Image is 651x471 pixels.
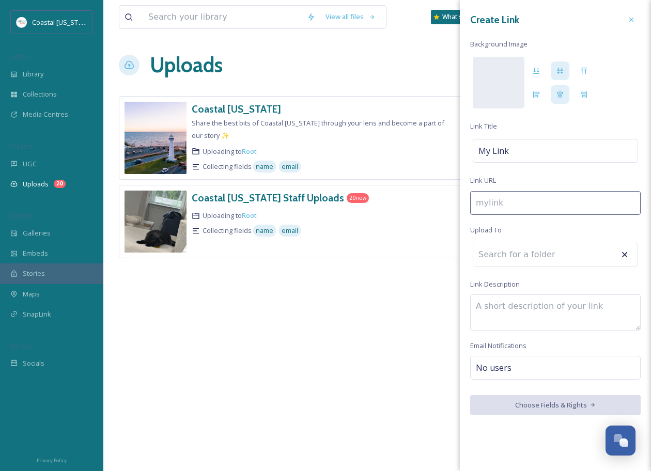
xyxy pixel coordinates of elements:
[470,341,526,351] span: Email Notifications
[478,145,509,157] span: My Link
[256,162,273,171] span: name
[203,162,252,171] span: Collecting fields
[23,248,48,258] span: Embeds
[23,228,51,238] span: Galleries
[203,226,252,235] span: Collecting fields
[23,159,37,169] span: UGC
[192,103,281,115] h3: Coastal [US_STATE]
[23,269,45,278] span: Stories
[470,225,502,235] span: Upload To
[23,309,51,319] span: SnapLink
[203,211,257,221] span: Uploading to
[125,102,187,174] img: 49fd6f91-6bc4-47cb-b157-792f7a321d34.jpg
[23,179,49,189] span: Uploads
[282,162,298,171] span: email
[282,226,298,235] span: email
[17,17,27,27] img: download%20%281%29.jpeg
[431,10,483,24] a: What's New
[470,12,519,27] h3: Create Link
[473,243,587,266] input: Search for a folder
[192,192,344,204] h3: Coastal [US_STATE] Staff Uploads
[10,143,33,151] span: COLLECT
[23,289,40,299] span: Maps
[203,147,257,156] span: Uploading to
[470,121,497,131] span: Link Title
[242,211,257,220] a: Root
[476,362,512,374] span: No users
[125,191,187,253] img: 9ccda5ac-afc6-4b24-84c8-eaaf5c5afd56.jpg
[10,212,34,220] span: WIDGETS
[23,109,68,119] span: Media Centres
[256,226,273,235] span: name
[470,191,641,215] input: mylink
[54,180,66,188] div: 20
[470,279,520,289] span: Link Description
[470,395,641,415] button: Choose Fields & Rights
[470,176,496,185] span: Link URL
[150,50,223,81] a: Uploads
[347,193,369,203] div: 20 new
[37,453,67,466] a: Privacy Policy
[10,53,28,61] span: MEDIA
[10,342,31,350] span: SOCIALS
[192,102,281,117] a: Coastal [US_STATE]
[192,118,444,140] span: Share the best bits of Coastal [US_STATE] through your lens and become a part of our story ✨
[23,69,43,79] span: Library
[143,6,302,28] input: Search your library
[470,39,528,49] span: Background Image
[23,89,57,99] span: Collections
[320,7,381,27] a: View all files
[242,147,257,156] a: Root
[23,358,44,368] span: Socials
[192,191,344,206] a: Coastal [US_STATE] Staff Uploads
[37,457,67,464] span: Privacy Policy
[606,426,636,456] button: Open Chat
[32,17,91,27] span: Coastal [US_STATE]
